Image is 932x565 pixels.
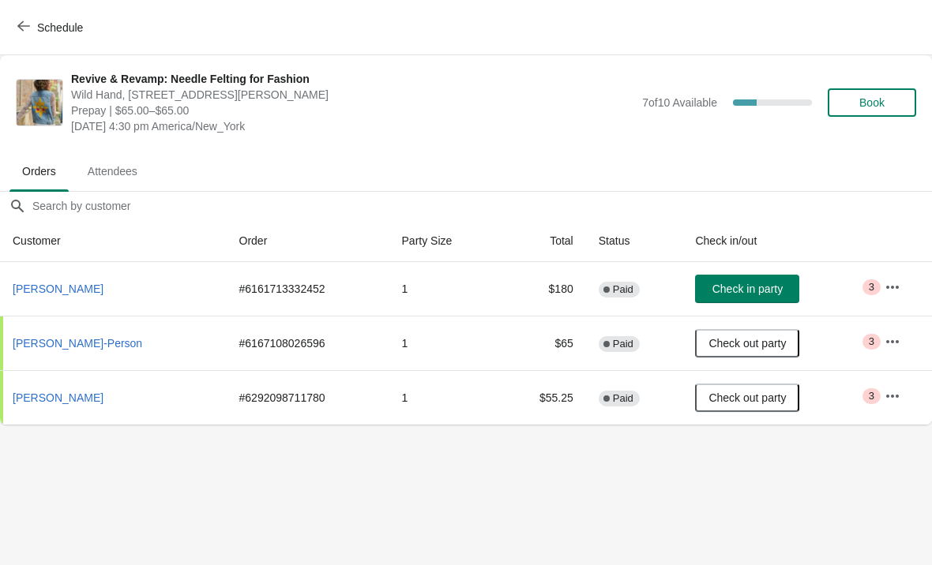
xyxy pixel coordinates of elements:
[499,316,585,370] td: $65
[227,262,389,316] td: # 6161713332452
[695,275,799,303] button: Check in party
[37,21,83,34] span: Schedule
[828,88,916,117] button: Book
[682,220,872,262] th: Check in/out
[71,87,634,103] span: Wild Hand, [STREET_ADDRESS][PERSON_NAME]
[499,262,585,316] td: $180
[389,262,500,316] td: 1
[227,316,389,370] td: # 6167108026596
[613,338,633,350] span: Paid
[227,370,389,425] td: # 6292098711780
[8,13,96,42] button: Schedule
[13,282,103,295] span: [PERSON_NAME]
[642,96,717,109] span: 7 of 10 Available
[6,275,110,303] button: [PERSON_NAME]
[389,220,500,262] th: Party Size
[586,220,683,262] th: Status
[32,192,932,220] input: Search by customer
[71,71,634,87] span: Revive & Revamp: Needle Felting for Fashion
[499,370,585,425] td: $55.25
[6,329,148,357] button: [PERSON_NAME]-Person
[712,282,783,295] span: Check in party
[9,157,69,185] span: Orders
[869,281,874,294] span: 3
[695,329,799,357] button: Check out party
[17,80,62,125] img: Revive & Revamp: Needle Felting for Fashion
[227,220,389,262] th: Order
[389,370,500,425] td: 1
[613,392,633,405] span: Paid
[708,337,786,350] span: Check out party
[613,283,633,296] span: Paid
[859,96,885,109] span: Book
[13,337,142,350] span: [PERSON_NAME]-Person
[389,316,500,370] td: 1
[499,220,585,262] th: Total
[71,118,634,134] span: [DATE] 4:30 pm America/New_York
[6,384,110,412] button: [PERSON_NAME]
[13,391,103,404] span: [PERSON_NAME]
[708,391,786,404] span: Check out party
[75,157,150,185] span: Attendees
[695,384,799,412] button: Check out party
[71,103,634,118] span: Prepay | $65.00–$65.00
[869,335,874,348] span: 3
[869,390,874,402] span: 3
